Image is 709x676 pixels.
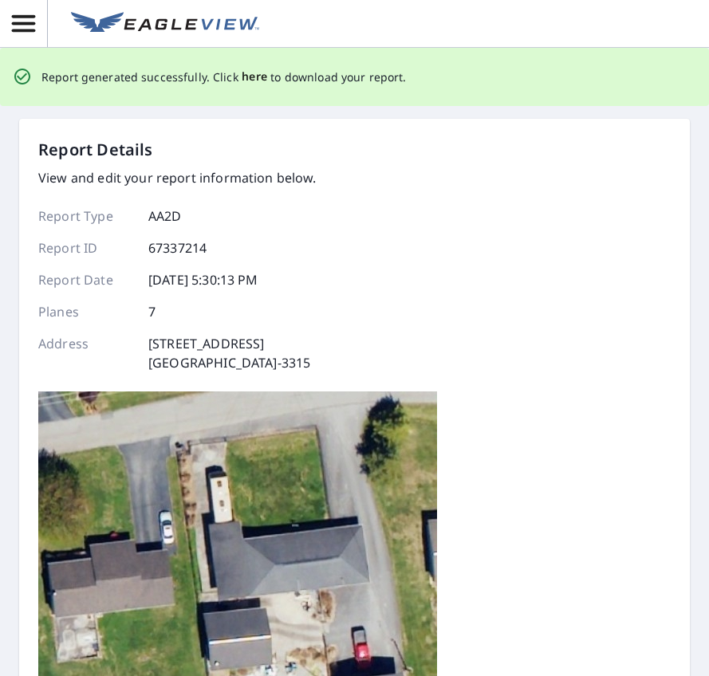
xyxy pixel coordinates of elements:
[38,302,134,321] p: Planes
[38,206,134,226] p: Report Type
[148,238,207,257] p: 67337214
[71,12,259,36] img: EV Logo
[38,168,317,187] p: View and edit your report information below.
[38,270,134,289] p: Report Date
[41,67,407,87] p: Report generated successfully. Click to download your report.
[38,238,134,257] p: Report ID
[61,2,269,45] a: EV Logo
[148,270,258,289] p: [DATE] 5:30:13 PM
[148,334,310,372] p: [STREET_ADDRESS] [GEOGRAPHIC_DATA]-3315
[148,206,182,226] p: AA2D
[242,67,268,87] button: here
[148,302,156,321] p: 7
[38,334,134,372] p: Address
[38,138,153,162] p: Report Details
